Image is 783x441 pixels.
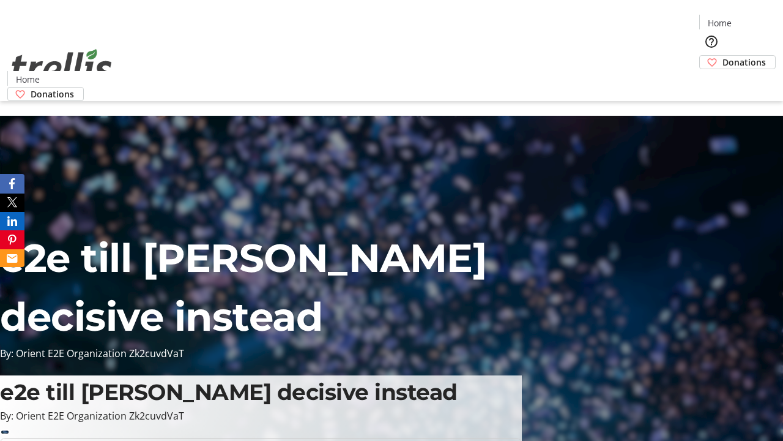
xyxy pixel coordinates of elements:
span: Donations [722,56,766,69]
button: Cart [699,69,724,94]
span: Donations [31,88,74,100]
a: Home [8,73,47,86]
span: Home [16,73,40,86]
button: Help [699,29,724,54]
span: Home [708,17,732,29]
a: Home [700,17,739,29]
img: Orient E2E Organization Zk2cuvdVaT's Logo [7,36,116,97]
a: Donations [699,55,776,69]
a: Donations [7,87,84,101]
